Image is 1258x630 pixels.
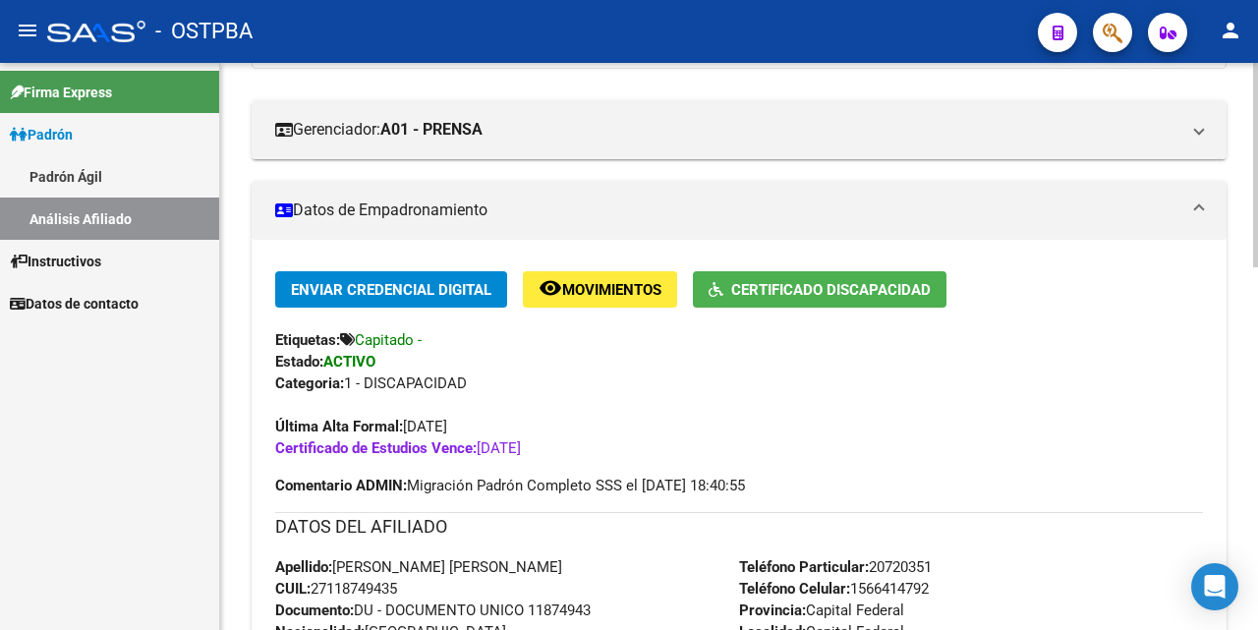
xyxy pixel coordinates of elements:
[739,558,932,576] span: 20720351
[1191,563,1238,610] div: Open Intercom Messenger
[275,601,354,619] strong: Documento:
[739,558,869,576] strong: Teléfono Particular:
[731,281,931,299] span: Certificado Discapacidad
[275,580,397,598] span: 27118749435
[523,271,677,308] button: Movimientos
[275,418,403,435] strong: Última Alta Formal:
[739,580,929,598] span: 1566414792
[539,276,562,300] mat-icon: remove_red_eye
[739,601,806,619] strong: Provincia:
[275,477,407,494] strong: Comentario ADMIN:
[10,124,73,145] span: Padrón
[275,418,447,435] span: [DATE]
[275,331,340,349] strong: Etiquetas:
[1219,19,1242,42] mat-icon: person
[10,293,139,315] span: Datos de contacto
[275,200,1179,221] mat-panel-title: Datos de Empadronamiento
[275,119,1179,141] mat-panel-title: Gerenciador:
[275,271,507,308] button: Enviar Credencial Digital
[275,439,521,457] span: [DATE]
[10,251,101,272] span: Instructivos
[275,439,477,457] strong: Certificado de Estudios Vence:
[275,580,311,598] strong: CUIL:
[275,372,1203,394] div: 1 - DISCAPACIDAD
[275,353,323,371] strong: Estado:
[275,558,562,576] span: [PERSON_NAME] [PERSON_NAME]
[355,331,422,349] span: Capitado -
[291,281,491,299] span: Enviar Credencial Digital
[323,353,375,371] strong: ACTIVO
[380,119,483,141] strong: A01 - PRENSA
[252,181,1227,240] mat-expansion-panel-header: Datos de Empadronamiento
[155,10,253,53] span: - OSTPBA
[693,271,946,308] button: Certificado Discapacidad
[739,580,850,598] strong: Teléfono Celular:
[275,513,1203,541] h3: DATOS DEL AFILIADO
[16,19,39,42] mat-icon: menu
[739,601,904,619] span: Capital Federal
[275,558,332,576] strong: Apellido:
[252,100,1227,159] mat-expansion-panel-header: Gerenciador:A01 - PRENSA
[10,82,112,103] span: Firma Express
[275,601,591,619] span: DU - DOCUMENTO UNICO 11874943
[275,374,344,392] strong: Categoria:
[562,281,661,299] span: Movimientos
[275,475,745,496] span: Migración Padrón Completo SSS el [DATE] 18:40:55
